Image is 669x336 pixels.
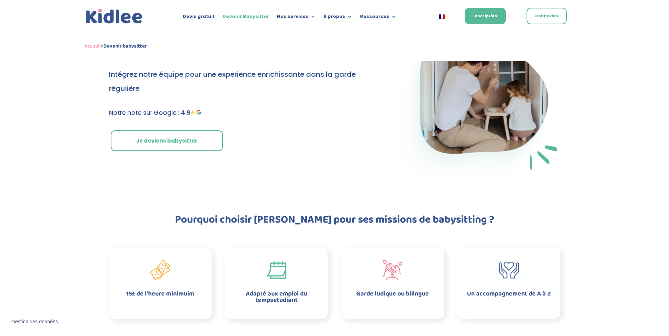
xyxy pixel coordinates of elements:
[246,289,307,305] span: Adapté aux emploi du tempsetudiant
[360,14,396,22] a: Ressources
[465,8,506,24] a: Inscription
[11,319,58,325] span: Gestion des données
[103,42,147,50] strong: Devenir babysitter
[183,14,215,22] a: Devis gratuit
[7,315,62,329] button: Gestion des données
[356,289,429,299] span: Garde ludique ou bilingue
[395,19,560,176] img: Babysitter
[84,42,147,50] span: »
[111,130,223,151] a: Je deviens babysitter
[439,14,445,19] img: Français
[144,214,525,229] h2: Pourquoi choisir [PERSON_NAME] pour ses missions de babysitting ?
[467,289,551,299] span: Un accompagnement de A à Z
[109,108,370,118] p: Notre note sur Google : 4.9
[84,7,144,26] img: logo_kidlee_bleu
[126,289,194,299] span: 15£ de l’heure minimuim
[84,7,144,26] a: Kidlee Logo
[527,8,567,24] a: Connexion
[84,42,101,50] a: Accueil
[277,14,316,22] a: Nos services
[109,69,356,93] span: Intégrez notre équipe pour une experience enrichissante dans la garde régulière
[223,14,269,22] a: Devenir Babysitter
[323,14,352,22] a: À propos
